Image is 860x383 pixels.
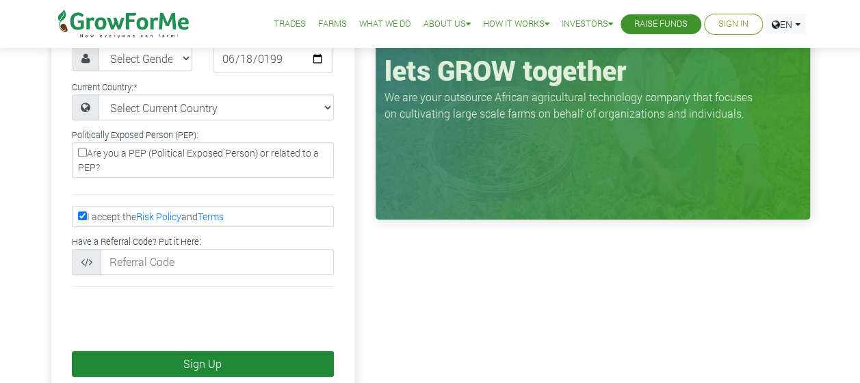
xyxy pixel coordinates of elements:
[78,148,87,157] input: Are you a PEP (Political Exposed Person) or related to a PEP?
[72,351,334,377] button: Sign Up
[562,17,613,31] a: Investors
[72,142,334,178] label: Are you a PEP (Political Exposed Person) or related to a PEP?
[424,17,471,31] a: About Us
[385,54,801,87] h1: lets GROW together
[136,210,181,223] a: Risk Policy
[634,17,688,31] a: Raise Funds
[718,17,748,31] a: Sign In
[359,17,411,31] a: What We Do
[766,14,807,35] a: EN
[274,17,306,31] a: Trades
[385,89,761,122] p: We are your outsource African agricultural technology company that focuses on cultivating large s...
[198,210,224,223] a: Terms
[62,298,270,351] iframe: reCAPTCHA
[78,211,87,220] input: I accept theRisk PolicyandTerms
[72,129,198,142] label: Politically Exposed Person (PEP):
[483,17,549,31] a: How it Works
[101,249,334,275] input: Referral Code
[318,17,347,31] a: Farms
[72,235,201,248] label: Have a Referral Code? Put it Here:
[72,81,137,94] label: Current Country:
[72,206,334,227] label: I accept the and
